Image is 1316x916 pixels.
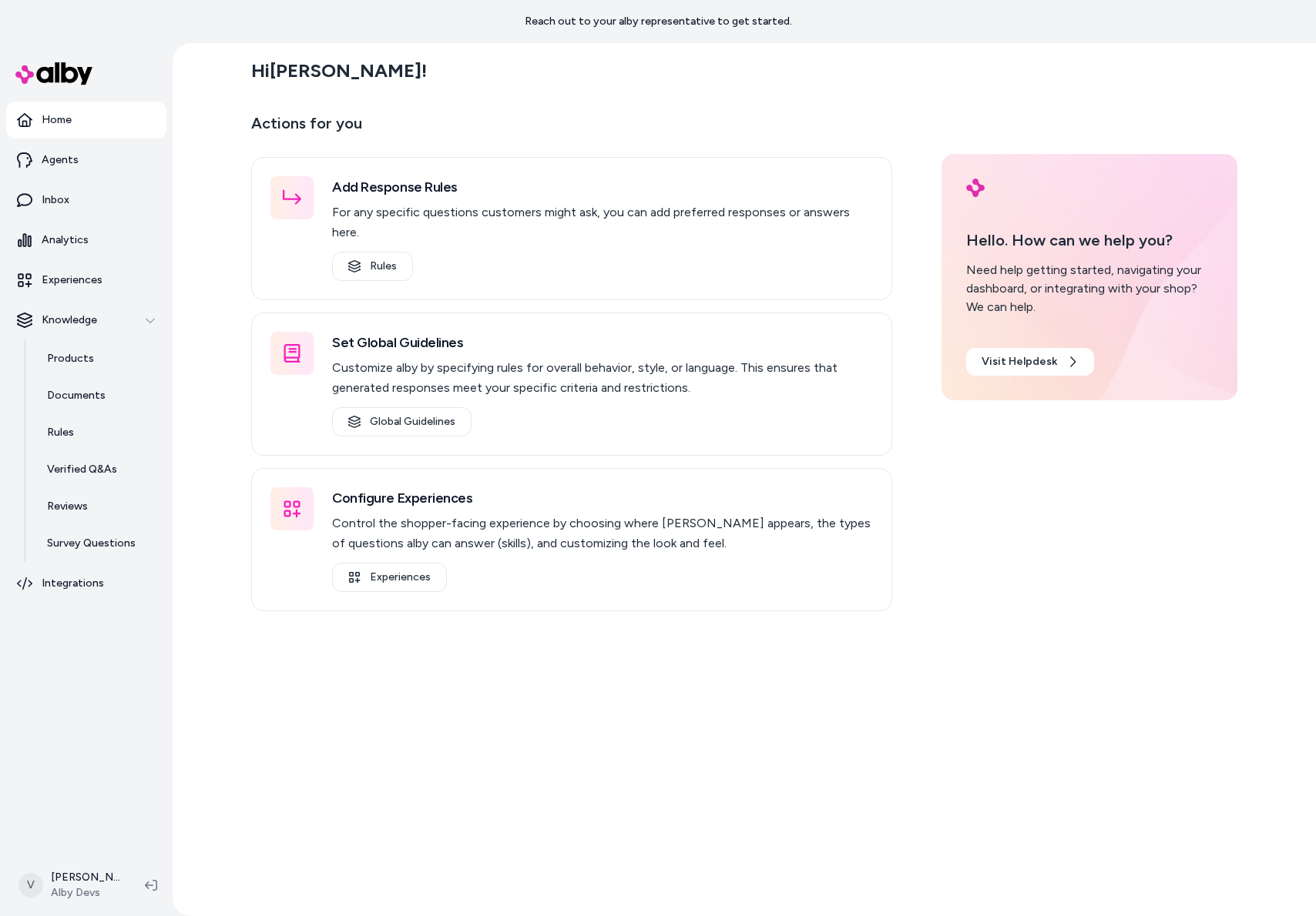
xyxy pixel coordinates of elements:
p: Reviews [47,499,88,514]
p: Documents [47,388,106,403]
p: Experiences [42,272,102,288]
p: Customize alby by specifying rules for overall behavior, style, or language. This ensures that ge... [332,358,873,398]
span: V [18,873,43,898]
p: Agents [42,152,79,168]
a: Global Guidelines [332,407,472,436]
p: For any specific questions customers might ask, you can add preferred responses or answers here. [332,202,873,242]
p: Hello. How can we help you? [966,229,1213,252]
a: Verified Q&As [32,451,166,488]
a: Rules [332,252,413,281]
a: Visit Helpdesk [966,348,1094,376]
a: Experiences [6,262,166,299]
p: Reach out to your alby representative to get started. [525,14,792,29]
a: Documents [32,377,166,414]
a: Inbox [6,182,166,219]
a: Analytics [6,222,166,259]
a: Rules [32,414,166,451]
img: alby Logo [15,62,92,85]
span: Alby Devs [51,885,120,901]
a: Reviews [32,488,166,525]
p: Survey Questions [47,536,136,551]
a: Survey Questions [32,525,166,562]
p: Control the shopper-facing experience by choosing where [PERSON_NAME] appears, the types of quest... [332,513,873,553]
p: Home [42,112,72,128]
a: Integrations [6,565,166,602]
button: Knowledge [6,302,166,339]
p: Inbox [42,192,69,208]
p: Analytics [42,232,89,248]
h3: Add Response Rules [332,176,873,198]
a: Experiences [332,563,447,592]
h2: Hi [PERSON_NAME] ! [251,59,427,82]
h3: Set Global Guidelines [332,332,873,353]
img: alby Logo [966,179,985,197]
a: Agents [6,142,166,179]
p: Rules [47,425,74,440]
p: [PERSON_NAME] [51,870,120,885]
a: Products [32,340,166,377]
div: Need help getting started, navigating your dashboard, or integrating with your shop? We can help. [966,261,1213,316]
p: Knowledge [42,313,97,328]
p: Products [47,351,94,366]
a: Home [6,102,166,139]
p: Actions for you [251,111,892,148]
h3: Configure Experiences [332,487,873,509]
button: V[PERSON_NAME]Alby Devs [9,861,133,910]
p: Verified Q&As [47,462,117,477]
p: Integrations [42,576,104,591]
